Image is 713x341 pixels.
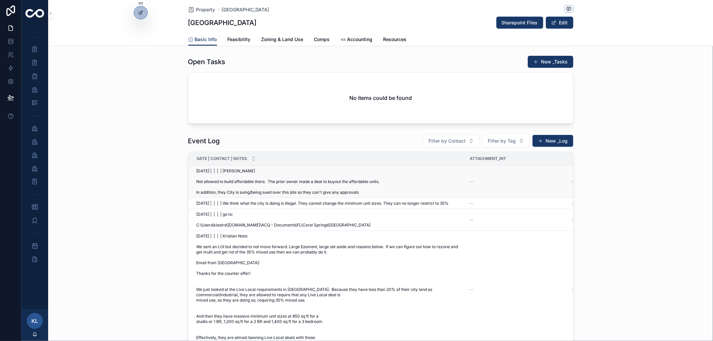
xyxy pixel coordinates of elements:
span: Date | Contact | Notes [197,156,247,161]
a: [DATE] | | | | We think what the city is doing is illegal. They cannot change the minimum unit si... [197,201,462,206]
a: Accounting [341,33,373,47]
a: Comps [314,33,330,47]
span: Sharepoint Files [502,19,538,26]
a: -- [470,179,568,184]
span: -- [470,201,474,206]
span: -- [572,179,576,184]
a: Property [188,6,215,13]
span: Zoning & Land Use [261,36,304,43]
a: Feasibility [228,33,251,47]
button: New _Tasks [528,56,573,68]
span: Attachment_Int [470,156,506,161]
a: -- [470,201,568,206]
a: [GEOGRAPHIC_DATA] [222,6,269,13]
button: New _Log [532,135,573,147]
span: -- [470,179,474,184]
span: -- [572,217,576,222]
span: Filter by Contact [429,138,466,144]
a: Zoning & Land Use [261,33,304,47]
a: Resources [383,33,407,47]
a: -- [572,179,614,184]
span: -- [572,201,576,206]
h1: [GEOGRAPHIC_DATA] [188,18,257,27]
a: -- [470,217,568,222]
button: Select Button [482,135,530,147]
h1: Event Log [188,136,220,146]
span: -- [572,287,576,292]
span: Comps [314,36,330,43]
button: Edit [546,17,573,29]
span: [DATE] | | | | go to: C:\Users\klastre\[DOMAIN_NAME]\ACQ - Documents\FL\Coral Springs\[GEOGRAPHIC... [197,212,405,228]
span: Feasibility [228,36,251,43]
button: Sharepoint Files [496,17,543,29]
span: Resources [383,36,407,43]
span: Filter by Tag [488,138,516,144]
span: -- [470,217,474,222]
a: -- [572,287,614,292]
span: Property [196,6,215,13]
a: [DATE] | | | | [PERSON_NAME] Not allowed to build affordable there. The prior owner made a deal t... [197,168,462,195]
span: -- [470,287,474,292]
a: -- [572,201,614,206]
h2: No items could be found [349,94,412,102]
span: Basic Info [195,36,217,43]
a: -- [470,287,568,292]
span: Accounting [347,36,373,43]
a: -- [572,217,614,222]
span: KL [31,317,38,325]
img: App logo [25,9,44,18]
div: scrollable content [21,27,48,274]
h1: Open Tasks [188,57,226,66]
a: Basic Info [188,33,217,46]
button: Select Button [423,135,480,147]
a: [DATE] | | | | go to: C:\Users\klastre\[DOMAIN_NAME]\ACQ - Documents\FL\Coral Springs\[GEOGRAPHIC... [197,212,462,228]
span: [DATE] | | | | We think what the city is doing is illegal. They cannot change the minimum unit si... [197,201,449,206]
